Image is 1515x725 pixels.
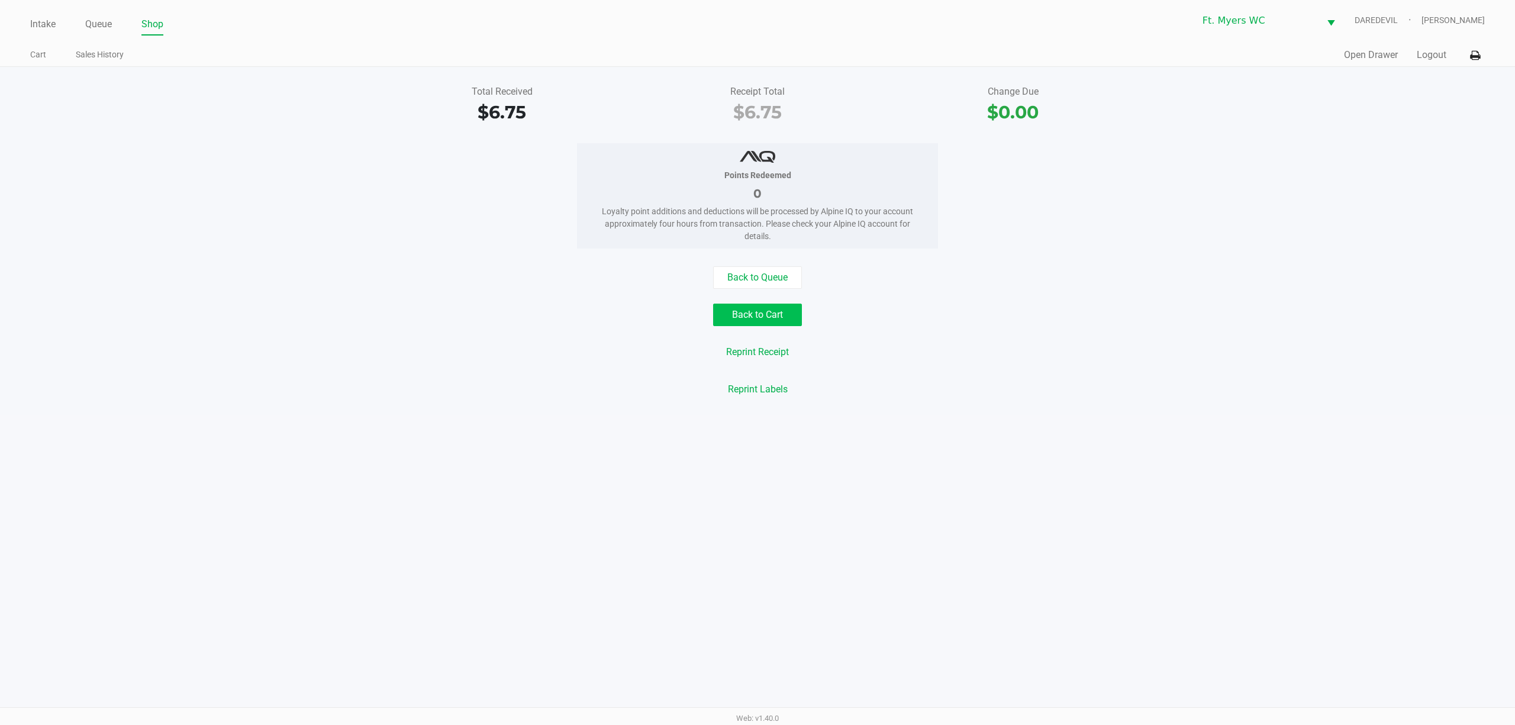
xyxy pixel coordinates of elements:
[713,266,802,289] button: Back to Queue
[1417,48,1446,62] button: Logout
[383,99,621,125] div: $6.75
[383,85,621,99] div: Total Received
[1355,14,1421,27] span: DAREDEVIL
[720,378,795,401] button: Reprint Labels
[639,99,876,125] div: $6.75
[30,47,46,62] a: Cart
[595,205,920,243] div: Loyalty point additions and deductions will be processed by Alpine IQ to your account approximate...
[1203,14,1313,28] span: Ft. Myers WC
[1421,14,1485,27] span: [PERSON_NAME]
[141,16,163,33] a: Shop
[736,714,779,723] span: Web: v1.40.0
[713,304,802,326] button: Back to Cart
[595,169,920,182] div: Points Redeemed
[894,99,1132,125] div: $0.00
[30,16,56,33] a: Intake
[85,16,112,33] a: Queue
[595,185,920,202] div: 0
[639,85,876,99] div: Receipt Total
[76,47,124,62] a: Sales History
[894,85,1132,99] div: Change Due
[1320,7,1342,34] button: Select
[1344,48,1398,62] button: Open Drawer
[718,341,797,363] button: Reprint Receipt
